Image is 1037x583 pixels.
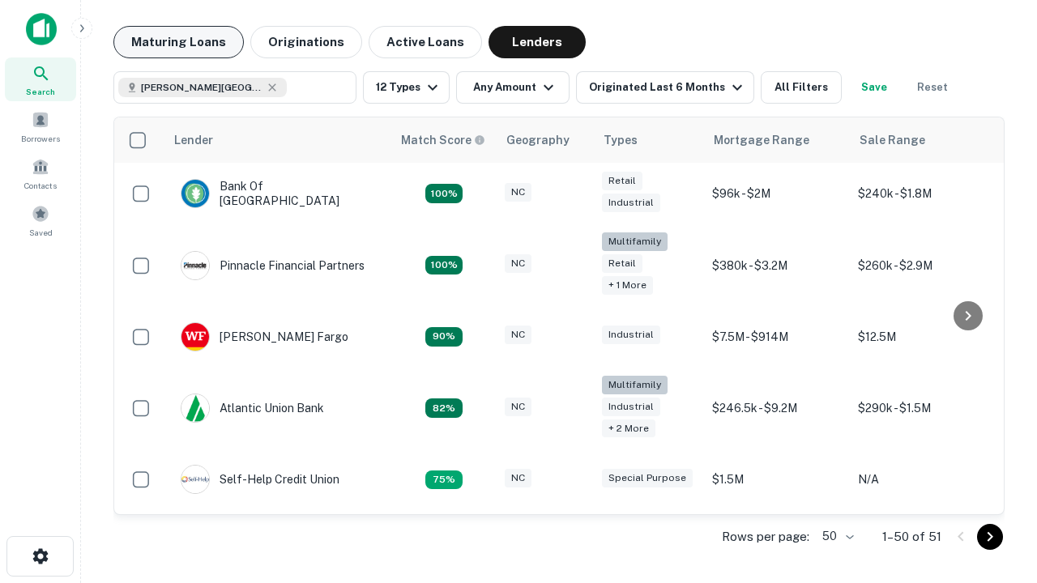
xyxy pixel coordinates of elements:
td: N/A [850,449,996,510]
p: Rows per page: [722,527,809,547]
button: Maturing Loans [113,26,244,58]
button: Originations [250,26,362,58]
th: Capitalize uses an advanced AI algorithm to match your search with the best lender. The match sco... [391,117,497,163]
div: Matching Properties: 24, hasApolloMatch: undefined [425,256,463,275]
div: Originated Last 6 Months [589,78,747,97]
td: $12.5M [850,306,996,368]
span: Search [26,85,55,98]
div: NC [505,254,531,273]
iframe: Chat Widget [956,402,1037,479]
a: Borrowers [5,104,76,148]
th: Lender [164,117,391,163]
img: picture [181,394,209,422]
div: Multifamily [602,376,668,394]
img: picture [181,252,209,279]
div: Lender [174,130,213,150]
span: Saved [29,226,53,239]
button: Reset [907,71,958,104]
span: Borrowers [21,132,60,145]
div: Industrial [602,326,660,344]
button: All Filters [761,71,842,104]
td: $1.5M [704,449,850,510]
div: Retail [602,172,642,190]
th: Mortgage Range [704,117,850,163]
div: Atlantic Union Bank [181,394,324,423]
div: Self-help Credit Union [181,465,339,494]
img: capitalize-icon.png [26,13,57,45]
div: Matching Properties: 10, hasApolloMatch: undefined [425,470,463,490]
div: + 1 more [602,276,653,295]
th: Types [594,117,704,163]
div: + 2 more [602,419,655,438]
span: Contacts [24,179,57,192]
div: Types [604,130,638,150]
td: $96k - $2M [704,163,850,224]
td: $240k - $1.8M [850,163,996,224]
div: Sale Range [860,130,925,150]
img: picture [181,323,209,351]
button: Active Loans [369,26,482,58]
span: [PERSON_NAME][GEOGRAPHIC_DATA], [GEOGRAPHIC_DATA] [141,80,262,95]
td: $7.5M - $914M [704,306,850,368]
div: NC [505,326,531,344]
p: 1–50 of 51 [882,527,941,547]
div: Bank Of [GEOGRAPHIC_DATA] [181,179,375,208]
img: picture [181,466,209,493]
td: $246.5k - $9.2M [704,368,850,449]
div: NC [505,183,531,202]
button: Lenders [489,26,586,58]
a: Search [5,57,76,101]
div: [PERSON_NAME] Fargo [181,322,348,351]
div: Mortgage Range [714,130,809,150]
div: Matching Properties: 11, hasApolloMatch: undefined [425,398,463,418]
button: Originated Last 6 Months [576,71,754,104]
button: Any Amount [456,71,570,104]
div: Matching Properties: 12, hasApolloMatch: undefined [425,327,463,347]
div: Retail [602,254,642,273]
button: Go to next page [977,524,1003,550]
a: Saved [5,198,76,242]
div: Capitalize uses an advanced AI algorithm to match your search with the best lender. The match sco... [401,131,485,149]
div: Industrial [602,398,660,416]
div: Pinnacle Financial Partners [181,251,365,280]
td: $380k - $3.2M [704,224,850,306]
h6: Match Score [401,131,482,149]
td: $290k - $1.5M [850,368,996,449]
button: Save your search to get updates of matches that match your search criteria. [848,71,900,104]
div: 50 [816,525,856,548]
div: Special Purpose [602,469,693,487]
a: Contacts [5,151,76,195]
button: 12 Types [363,71,450,104]
th: Sale Range [850,117,996,163]
img: picture [181,180,209,207]
td: $260k - $2.9M [850,224,996,306]
div: Matching Properties: 14, hasApolloMatch: undefined [425,184,463,203]
div: Geography [506,130,570,150]
th: Geography [497,117,594,163]
div: NC [505,469,531,487]
div: NC [505,398,531,416]
div: Multifamily [602,232,668,251]
div: Industrial [602,194,660,212]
